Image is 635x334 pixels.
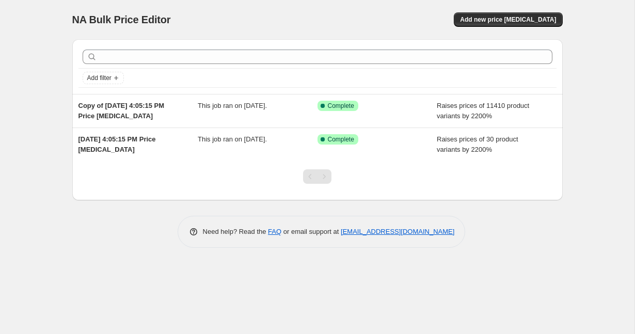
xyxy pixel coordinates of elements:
span: Raises prices of 11410 product variants by 2200% [437,102,529,120]
span: Complete [328,102,354,110]
a: FAQ [268,228,281,235]
span: Complete [328,135,354,144]
a: [EMAIL_ADDRESS][DOMAIN_NAME] [341,228,454,235]
span: Copy of [DATE] 4:05:15 PM Price [MEDICAL_DATA] [78,102,165,120]
span: This job ran on [DATE]. [198,135,267,143]
span: Add new price [MEDICAL_DATA] [460,15,556,24]
span: Need help? Read the [203,228,268,235]
nav: Pagination [303,169,331,184]
span: or email support at [281,228,341,235]
span: Raises prices of 30 product variants by 2200% [437,135,518,153]
button: Add new price [MEDICAL_DATA] [454,12,562,27]
span: [DATE] 4:05:15 PM Price [MEDICAL_DATA] [78,135,156,153]
span: This job ran on [DATE]. [198,102,267,109]
span: Add filter [87,74,112,82]
span: NA Bulk Price Editor [72,14,171,25]
button: Add filter [83,72,124,84]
